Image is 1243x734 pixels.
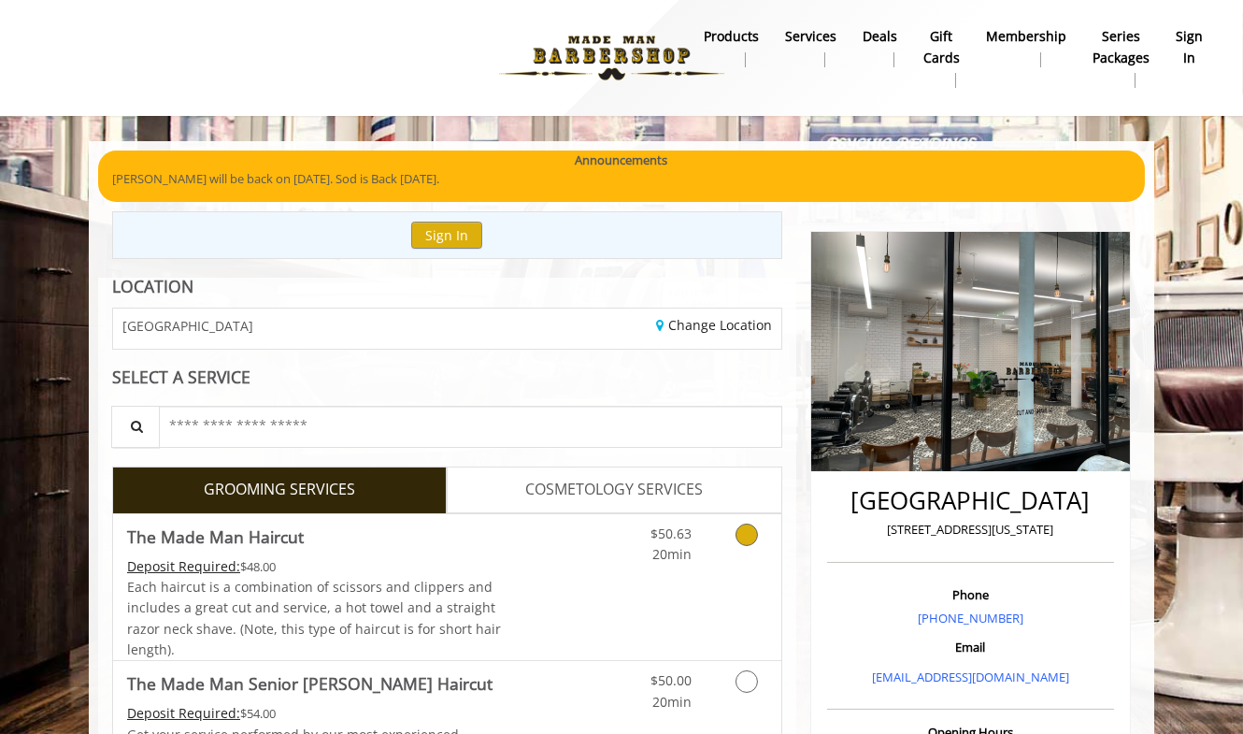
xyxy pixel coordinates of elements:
[1079,23,1163,93] a: Series packagesSeries packages
[832,487,1109,514] h2: [GEOGRAPHIC_DATA]
[127,704,240,722] span: This service needs some Advance to be paid before we block your appointment
[832,640,1109,654] h3: Email
[525,478,703,502] span: COSMETOLOGY SERVICES
[127,556,503,577] div: $48.00
[650,525,692,542] span: $50.63
[704,26,759,47] b: products
[772,23,850,72] a: ServicesServices
[918,610,1023,626] a: [PHONE_NUMBER]
[204,478,355,502] span: GROOMING SERVICES
[872,669,1069,685] a: [EMAIL_ADDRESS][DOMAIN_NAME]
[832,520,1109,540] p: [STREET_ADDRESS][US_STATE]
[112,169,1131,189] p: [PERSON_NAME] will be back on [DATE]. Sod is Back [DATE].
[650,671,692,689] span: $50.00
[122,319,253,333] span: [GEOGRAPHIC_DATA]
[832,588,1109,601] h3: Phone
[127,703,503,724] div: $54.00
[127,578,501,658] span: Each haircut is a combination of scissors and clippers and includes a great cut and service, a ho...
[850,23,910,72] a: DealsDeals
[483,7,740,109] img: Made Man Barbershop logo
[910,23,973,93] a: Gift cardsgift cards
[656,316,772,334] a: Change Location
[691,23,772,72] a: Productsproducts
[127,557,240,575] span: This service needs some Advance to be paid before we block your appointment
[112,275,193,297] b: LOCATION
[652,693,692,711] span: 20min
[1093,26,1150,68] b: Series packages
[863,26,897,47] b: Deals
[576,151,668,170] b: Announcements
[111,406,160,448] button: Service Search
[127,670,493,697] b: The Made Man Senior [PERSON_NAME] Haircut
[652,545,692,563] span: 20min
[411,222,482,249] button: Sign In
[112,368,782,386] div: SELECT A SERVICE
[973,23,1079,72] a: MembershipMembership
[785,26,836,47] b: Services
[127,524,304,550] b: The Made Man Haircut
[923,26,960,68] b: gift cards
[1163,23,1216,72] a: sign insign in
[986,26,1066,47] b: Membership
[1176,26,1203,68] b: sign in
